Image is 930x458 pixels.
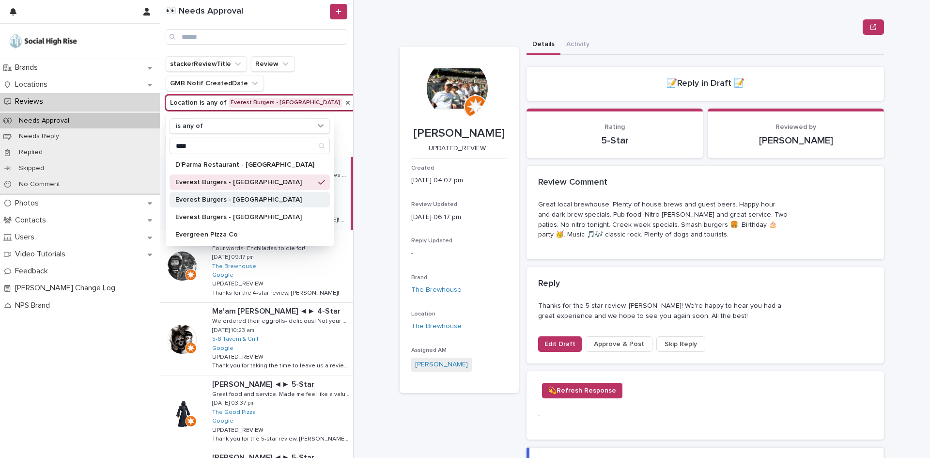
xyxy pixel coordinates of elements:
[11,63,46,72] p: Brands
[538,135,691,146] p: 5-Star
[212,400,255,407] p: [DATE] 03:37 pm
[166,56,247,72] button: stackerReviewTitle
[656,336,705,352] button: Skip Reply
[11,284,123,293] p: [PERSON_NAME] Change Log
[160,230,353,303] a: [PERSON_NAME] ◄► 4-Star[PERSON_NAME] ◄► 4-Star Four words- Enchiladas to die for!Four words- Ench...
[212,389,351,398] p: Great food and service. Made me feel like a valued customer. Loved the outdoor lounge area ambian...
[175,179,314,186] p: Everest Burgers - [GEOGRAPHIC_DATA]
[212,272,233,279] a: Google
[527,35,560,55] button: Details
[411,311,435,317] span: Location
[411,238,452,244] span: Reply Updated
[538,336,582,352] button: Edit Draft
[212,305,342,316] p: Ma'am [PERSON_NAME] ◄► 4-Star
[548,386,616,395] span: 💫Refresh Response
[411,202,457,207] span: Review Updated
[594,339,644,349] span: Approve & Post
[11,199,46,208] p: Photos
[586,336,652,352] button: Approve & Post
[212,418,233,425] a: Google
[212,409,256,416] a: The Good Pizza
[538,177,607,188] h2: Review Comment
[542,383,622,398] button: 💫Refresh Response
[212,361,351,369] p: Thank you for taking the time to leave us a review! We're happy to hear that you enjoyed our food...
[212,288,341,297] p: Thanks for the 4-star review, [PERSON_NAME]!
[170,138,329,154] input: Search
[175,231,314,238] p: Evergreen Pizza Co
[166,95,356,111] button: Location
[666,79,744,89] h2: 📝Reply in Draft 📝
[11,216,54,225] p: Contacts
[560,35,595,55] button: Activity
[411,347,447,353] span: Assigned AM
[166,76,264,91] button: GMB Notif CreatedDate
[415,360,468,370] a: [PERSON_NAME]
[11,117,77,125] p: Needs Approval
[11,180,68,189] p: No Comment
[175,161,314,168] p: D'Parma Restaurant - [GEOGRAPHIC_DATA]
[11,148,50,157] p: Replied
[175,196,314,203] p: Everest Burgers - [GEOGRAPHIC_DATA]
[11,97,51,106] p: Reviews
[212,352,265,361] p: UPDATED_REVIEW
[212,425,265,434] p: UPDATED_REVIEW
[719,135,872,146] p: [PERSON_NAME]
[11,132,67,141] p: Needs Reply
[538,200,789,240] p: Great local brewhouse. Plenty of house brews and guest beers. Happy hour and dark brew specials. ...
[212,345,233,352] a: Google
[160,376,353,449] a: [PERSON_NAME] ◄► 5-Star[PERSON_NAME] ◄► 5-Star Great food and service. Made me feel like a valued...
[166,29,347,45] input: Search
[11,80,55,89] p: Locations
[411,212,507,222] p: [DATE] 06:17 pm
[411,165,434,171] span: Created
[166,6,328,17] h1: 👀 Needs Approval
[411,175,507,186] p: [DATE] 04:07 pm
[411,126,507,141] p: [PERSON_NAME]
[11,301,58,310] p: NPS Brand
[212,336,258,343] a: 5-8 Tavern & Grill
[538,301,789,321] p: Thanks for the 5-star review, [PERSON_NAME]! We're happy to hear you had a great experience and w...
[11,250,73,259] p: Video Tutorials
[11,267,56,276] p: Feedback
[538,279,560,289] h2: Reply
[212,434,351,442] p: Thank you for the 5-star review, Miguel! We're happy to hear you had a great experience and we lo...
[160,303,353,376] a: Ma'am [PERSON_NAME] ◄► 4-StarMa'am [PERSON_NAME] ◄► 4-Star We ordered their eggrolls- delicious! ...
[604,124,625,130] span: Rating
[176,122,203,130] p: is any of
[160,157,353,230] a: [PERSON_NAME] ◄► 5-Star[PERSON_NAME] ◄► 5-Star Great local brewhouse. Plenty of house brews and g...
[8,32,78,51] img: o5DnuTxEQV6sW9jFYBBf
[665,339,697,349] span: Skip Reply
[212,243,307,252] p: Four words- Enchiladas to die for!
[411,321,462,332] a: The Brewhouse
[212,279,265,287] p: UPDATED_REVIEW
[212,378,316,389] p: [PERSON_NAME] ◄► 5-Star
[411,249,507,259] p: -
[538,410,642,420] p: -
[775,124,816,130] span: Reviewed by
[212,316,351,325] p: We ordered their eggrolls- delicious! Not your average eggrolls. Very filling. We also had a burg...
[212,254,254,261] p: [DATE] 09:17 pm
[544,339,575,349] span: Edit Draft
[212,327,254,334] p: [DATE] 10:23 am
[212,263,256,270] a: The Brewhouse
[11,233,42,242] p: Users
[411,275,427,281] span: Brand
[411,144,503,153] p: UPDATED_REVIEW
[251,56,294,72] button: Review
[175,214,314,221] p: Everest Burgers - [GEOGRAPHIC_DATA]
[11,164,52,173] p: Skipped
[411,285,462,295] a: The Brewhouse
